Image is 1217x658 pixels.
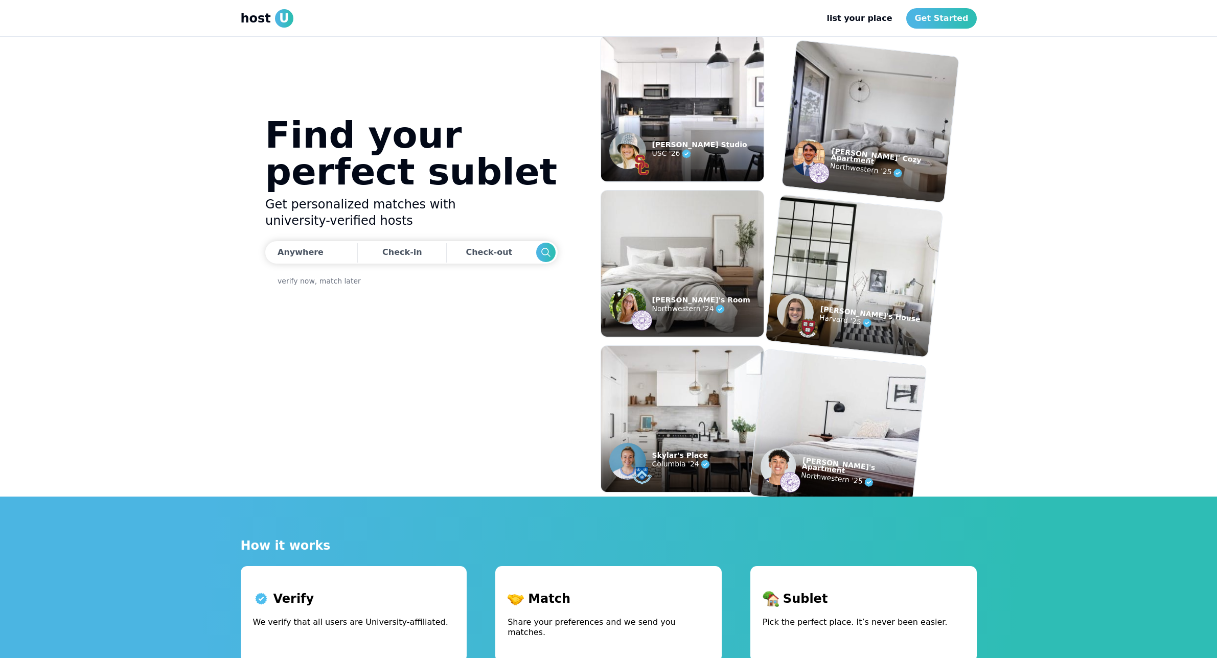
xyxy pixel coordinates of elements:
a: Get Started [906,8,976,29]
img: example listing host [609,288,646,324]
img: example listing [765,195,942,357]
img: example listing host [632,155,652,175]
p: Columbia '24 [652,458,711,471]
p: [PERSON_NAME]'s Room [652,297,750,303]
img: example listing host [609,443,646,480]
img: example listing [782,40,958,203]
button: Search [536,243,555,262]
img: sublet icon [763,591,779,607]
div: Dates trigger [265,241,558,264]
img: example listing host [775,292,815,333]
img: example listing [601,191,764,337]
img: example listing host [778,471,801,494]
img: example listing [601,35,764,181]
img: example listing host [808,162,830,184]
p: Verify [253,591,455,607]
div: Check-out [466,242,516,263]
p: How it works [241,537,977,554]
a: verify now, match later [278,276,361,286]
img: example listing [601,346,764,492]
button: Anywhere [265,241,355,264]
p: [PERSON_NAME]'s House [820,306,921,322]
img: example listing host [796,317,819,339]
p: Sublet [763,591,965,607]
p: Match [508,591,709,607]
p: We verify that all users are University-affiliated. [253,617,455,627]
div: Check-in [382,242,422,263]
img: example listing host [759,447,797,487]
p: USC '26 [652,148,747,160]
span: host [241,10,271,27]
img: example listing host [632,310,652,331]
p: [PERSON_NAME]' Cozy Apartment [831,148,948,172]
p: Pick the perfect place. It’s never been easier. [763,617,965,627]
a: hostU [241,9,293,28]
p: [PERSON_NAME]'s Apartment [801,457,915,481]
p: Northwestern '25 [800,469,914,493]
img: example listing host [609,132,646,169]
div: Anywhere [278,246,324,258]
p: Harvard '25 [818,312,920,334]
p: [PERSON_NAME] Studio [652,142,747,148]
p: Northwestern '25 [829,160,946,184]
p: Northwestern '24 [652,303,750,315]
span: U [275,9,293,28]
nav: Main [818,8,976,29]
a: list your place [818,8,900,29]
p: Share your preferences and we send you matches. [508,617,709,638]
img: example listing host [632,465,652,486]
p: Skylar's Place [652,452,711,458]
h2: Get personalized matches with university-verified hosts [265,196,558,229]
img: match icon [508,591,524,607]
h1: Find your perfect sublet [265,116,558,190]
img: example listing [749,349,926,511]
img: example listing host [791,137,826,177]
